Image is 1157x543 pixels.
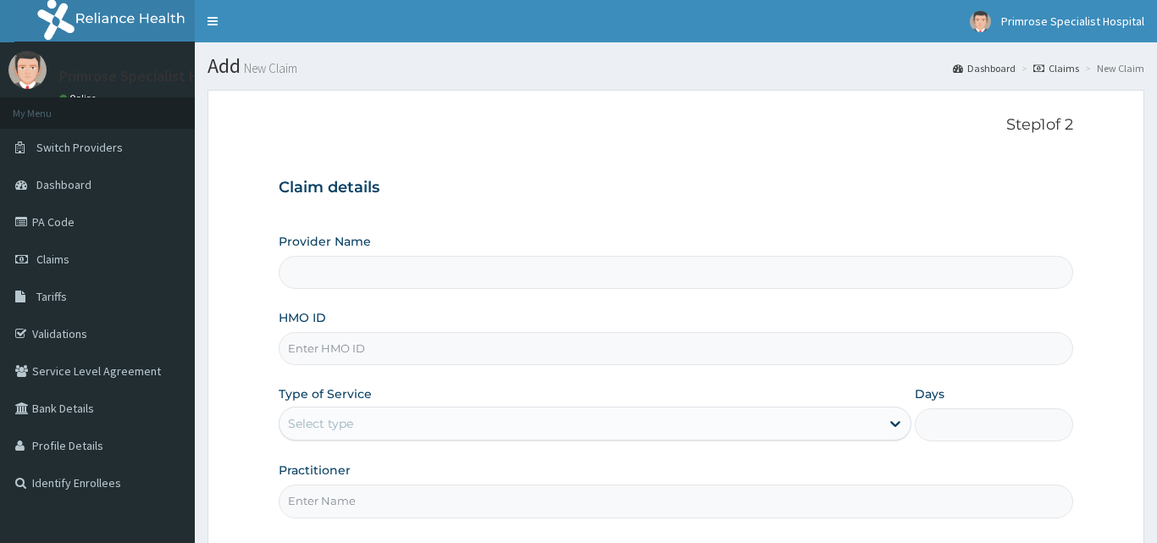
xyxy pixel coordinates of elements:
[279,385,372,402] label: Type of Service
[8,51,47,89] img: User Image
[279,485,1073,518] input: Enter Name
[279,309,326,326] label: HMO ID
[59,69,245,84] p: Primrose Specialist Hospital
[208,55,1144,77] h1: Add
[915,385,944,402] label: Days
[1081,61,1144,75] li: New Claim
[953,61,1016,75] a: Dashboard
[288,415,353,432] div: Select type
[36,289,67,304] span: Tariffs
[279,462,351,479] label: Practitioner
[36,140,123,155] span: Switch Providers
[1001,14,1144,29] span: Primrose Specialist Hospital
[241,62,297,75] small: New Claim
[36,177,91,192] span: Dashboard
[279,116,1073,135] p: Step 1 of 2
[1033,61,1079,75] a: Claims
[970,11,991,32] img: User Image
[279,179,1073,197] h3: Claim details
[36,252,69,267] span: Claims
[59,92,100,104] a: Online
[279,332,1073,365] input: Enter HMO ID
[279,233,371,250] label: Provider Name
